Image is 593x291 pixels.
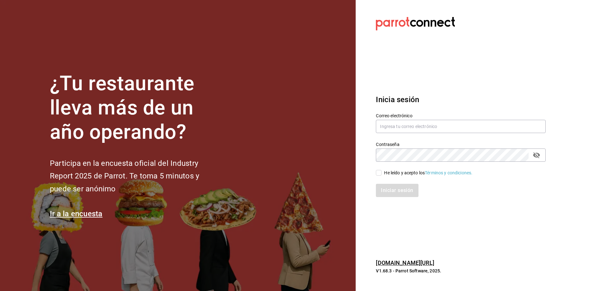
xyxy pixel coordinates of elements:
[384,170,472,176] div: He leído y acepto los
[376,268,546,274] p: V1.68.3 - Parrot Software, 2025.
[376,142,546,147] label: Contraseña
[425,170,472,175] a: Términos y condiciones.
[531,150,542,160] button: passwordField
[50,72,220,144] h1: ¿Tu restaurante lleva más de un año operando?
[50,157,220,195] h2: Participa en la encuesta oficial del Industry Report 2025 de Parrot. Te toma 5 minutos y puede se...
[376,120,546,133] input: Ingresa tu correo electrónico
[376,94,546,105] h3: Inicia sesión
[376,259,434,266] a: [DOMAIN_NAME][URL]
[376,113,546,118] label: Correo electrónico
[50,209,103,218] a: Ir a la encuesta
